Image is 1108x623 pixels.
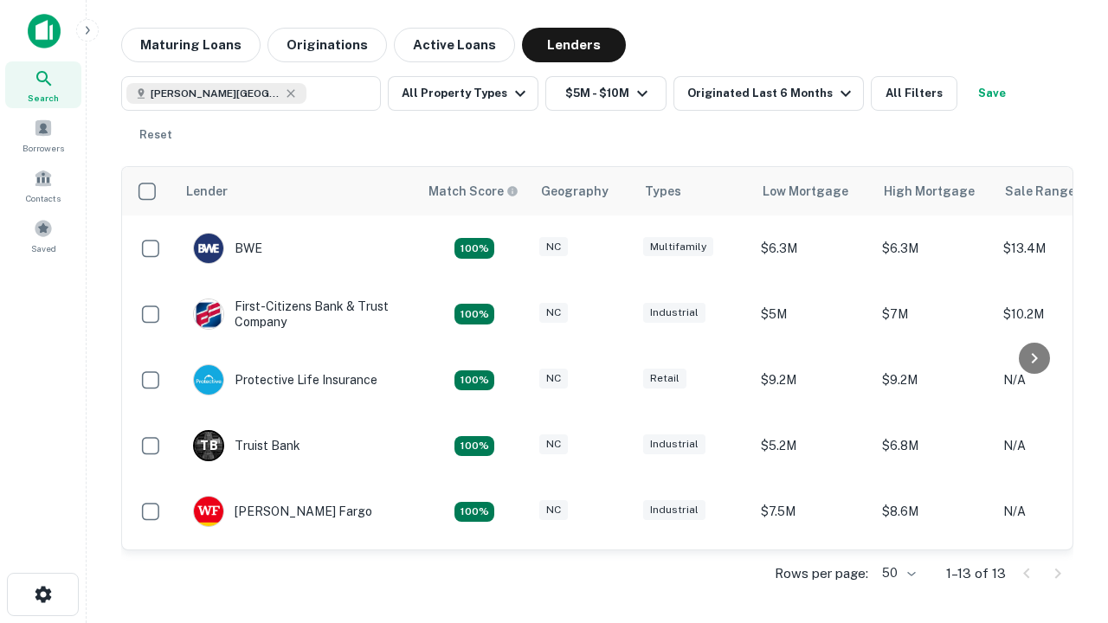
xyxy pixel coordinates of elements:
a: Borrowers [5,112,81,158]
p: T B [200,437,217,455]
div: Capitalize uses an advanced AI algorithm to match your search with the best lender. The match sco... [428,182,519,201]
div: First-citizens Bank & Trust Company [193,299,401,330]
td: $6.3M [873,215,995,281]
div: Protective Life Insurance [193,364,377,395]
th: Lender [176,167,418,215]
td: $9.2M [873,347,995,413]
img: capitalize-icon.png [28,14,61,48]
div: [PERSON_NAME] Fargo [193,496,372,527]
td: $9.2M [752,347,873,413]
div: Types [645,181,681,202]
span: Borrowers [23,141,64,155]
div: NC [539,237,568,257]
img: picture [194,234,223,263]
th: Types [635,167,752,215]
div: Industrial [643,303,705,323]
div: Industrial [643,500,705,520]
td: $6.8M [873,413,995,478]
span: Saved [31,241,56,255]
div: Matching Properties: 2, hasApolloMatch: undefined [454,370,494,391]
span: Contacts [26,191,61,205]
div: Truist Bank [193,430,300,461]
td: $5M [752,281,873,347]
div: 50 [875,561,918,586]
button: Maturing Loans [121,28,261,62]
button: Reset [128,118,184,152]
button: Active Loans [394,28,515,62]
div: Geography [541,181,609,202]
h6: Match Score [428,182,515,201]
button: Save your search to get updates of matches that match your search criteria. [964,76,1020,111]
button: Originated Last 6 Months [673,76,864,111]
img: picture [194,497,223,526]
th: Geography [531,167,635,215]
span: [PERSON_NAME][GEOGRAPHIC_DATA], [GEOGRAPHIC_DATA] [151,86,280,101]
img: picture [194,365,223,395]
div: Matching Properties: 2, hasApolloMatch: undefined [454,238,494,259]
td: $7M [873,281,995,347]
div: Low Mortgage [763,181,848,202]
td: $8.8M [873,544,995,610]
div: High Mortgage [884,181,975,202]
div: Lender [186,181,228,202]
div: Matching Properties: 2, hasApolloMatch: undefined [454,304,494,324]
div: NC [539,369,568,389]
img: picture [194,299,223,329]
div: Multifamily [643,237,713,257]
th: High Mortgage [873,167,995,215]
div: Retail [643,369,686,389]
div: NC [539,500,568,520]
p: 1–13 of 13 [946,563,1006,584]
button: All Property Types [388,76,538,111]
th: Low Mortgage [752,167,873,215]
div: NC [539,434,568,454]
span: Search [28,91,59,105]
button: Lenders [522,28,626,62]
a: Contacts [5,162,81,209]
div: BWE [193,233,262,264]
td: $8.6M [873,478,995,544]
th: Capitalize uses an advanced AI algorithm to match your search with the best lender. The match sco... [418,167,531,215]
td: $8.8M [752,544,873,610]
td: $6.3M [752,215,873,281]
div: Originated Last 6 Months [687,83,856,104]
div: NC [539,303,568,323]
iframe: Chat Widget [1021,429,1108,512]
button: All Filters [871,76,957,111]
p: Rows per page: [775,563,868,584]
td: $7.5M [752,478,873,544]
a: Search [5,61,81,108]
button: Originations [267,28,387,62]
div: Industrial [643,434,705,454]
div: Sale Range [1005,181,1075,202]
div: Matching Properties: 2, hasApolloMatch: undefined [454,502,494,523]
a: Saved [5,212,81,259]
div: Matching Properties: 3, hasApolloMatch: undefined [454,436,494,457]
td: $5.2M [752,413,873,478]
button: $5M - $10M [545,76,667,111]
